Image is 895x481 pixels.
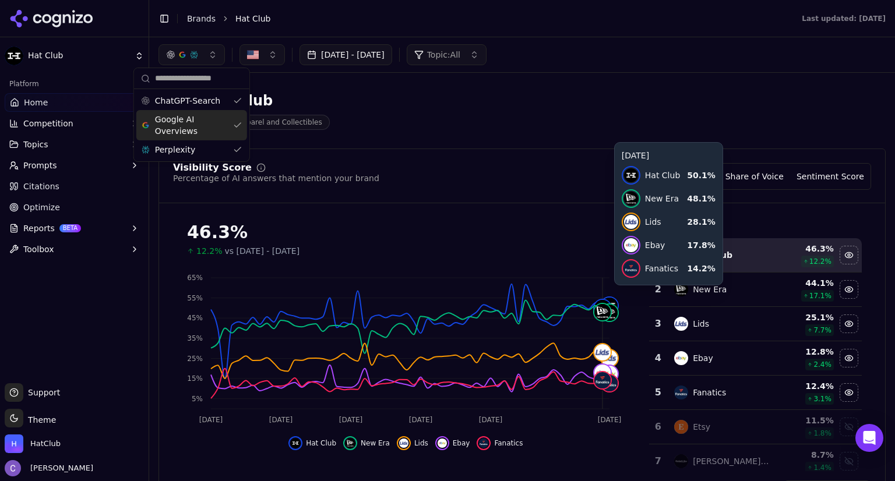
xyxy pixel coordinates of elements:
[840,280,858,299] button: Hide new era data
[23,222,55,234] span: Reports
[346,438,355,448] img: new era
[5,460,93,476] button: Open user button
[780,380,834,392] div: 12.4 %
[23,181,59,192] span: Citations
[674,317,688,331] img: lids
[594,372,611,388] img: fanatics
[479,416,503,424] tspan: [DATE]
[299,44,392,65] button: [DATE] - [DATE]
[649,307,862,341] tr: 3lidsLids25.1%7.7%Hide lids data
[339,416,363,424] tspan: [DATE]
[5,75,144,93] div: Platform
[649,376,862,410] tr: 5fanaticsFanatics12.4%3.1%Hide fanatics data
[693,318,709,330] div: Lids
[5,434,61,453] button: Open organization switcher
[649,410,862,444] tr: 6etsyEtsy11.5%1.8%Show etsy data
[288,436,336,450] button: Hide hat club data
[693,284,727,295] div: New Era
[409,416,433,424] tspan: [DATE]
[594,344,611,360] img: lids
[23,201,60,213] span: Optimize
[674,385,688,399] img: fanatics
[780,277,834,289] div: 44.1 %
[23,243,54,255] span: Toolbox
[655,248,663,262] div: 1
[343,436,390,450] button: Hide new era data
[187,222,625,243] div: 46.3%
[187,13,778,24] nav: breadcrumb
[840,383,858,402] button: Hide fanatics data
[674,351,688,365] img: ebay
[5,460,21,476] img: Chris Hayes
[187,14,216,23] a: Brands
[674,454,688,468] img: mitchell & ness
[780,415,834,426] div: 11.5 %
[306,438,336,448] span: Hat Club
[187,355,203,363] tspan: 25%
[813,394,831,404] span: 3.1 %
[780,449,834,461] div: 8.7 %
[654,351,663,365] div: 4
[24,97,48,108] span: Home
[205,115,330,130] span: Sports Apparel and Collectibles
[187,294,203,302] tspan: 55%
[5,135,144,154] button: Topics
[601,298,618,314] img: hat club
[649,444,862,479] tr: 7mitchell & ness[PERSON_NAME] & [PERSON_NAME]8.7%1.4%Show mitchell & ness data
[235,13,270,24] span: Hat Club
[813,360,831,369] span: 2.4 %
[654,420,663,434] div: 6
[155,95,220,107] span: ChatGPT-Search
[361,438,390,448] span: New Era
[840,349,858,367] button: Hide ebay data
[840,452,858,471] button: Show mitchell & ness data
[5,93,144,112] a: Home
[291,438,300,448] img: hat club
[693,387,726,398] div: Fanatics
[205,91,330,110] div: Hat Club
[813,429,831,438] span: 1.8 %
[453,438,470,448] span: Ebay
[693,249,732,261] div: Hat Club
[674,282,688,296] img: new era
[641,166,717,187] button: Visibility Score
[134,89,249,161] div: Suggestions
[598,416,622,424] tspan: [DATE]
[693,352,713,364] div: Ebay
[840,314,858,333] button: Hide lids data
[155,114,228,137] span: Google AI Overviews
[155,144,195,155] span: Perplexity
[649,238,862,273] tr: 1hat clubHat Club46.3%12.2%Hide hat club data
[224,245,299,257] span: vs [DATE] - [DATE]
[840,418,858,436] button: Show etsy data
[399,438,408,448] img: lids
[196,245,222,257] span: 12.2%
[649,341,862,376] tr: 4ebayEbay12.8%2.4%Hide ebay data
[23,387,60,398] span: Support
[23,160,57,171] span: Prompts
[28,51,130,61] span: Hat Club
[809,291,831,300] span: 17.1 %
[173,172,379,184] div: Percentage of AI answers that mention your brand
[26,463,93,473] span: [PERSON_NAME]
[594,300,611,316] img: hat club
[654,317,663,331] div: 3
[187,274,203,282] tspan: 65%
[479,438,488,448] img: fanatics
[59,224,81,232] span: BETA
[813,463,831,472] span: 1.4 %
[247,49,259,61] img: United States
[269,416,293,424] tspan: [DATE]
[427,49,460,61] span: Topic: All
[199,416,223,424] tspan: [DATE]
[414,438,428,448] span: Lids
[23,139,48,150] span: Topics
[780,312,834,323] div: 25.1 %
[674,248,688,262] img: hat club
[693,455,770,467] div: [PERSON_NAME] & [PERSON_NAME]
[23,415,56,425] span: Theme
[855,424,883,452] div: Open Intercom Messenger
[5,47,23,65] img: Hat Club
[5,240,144,259] button: Toolbox
[809,257,831,266] span: 12.2 %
